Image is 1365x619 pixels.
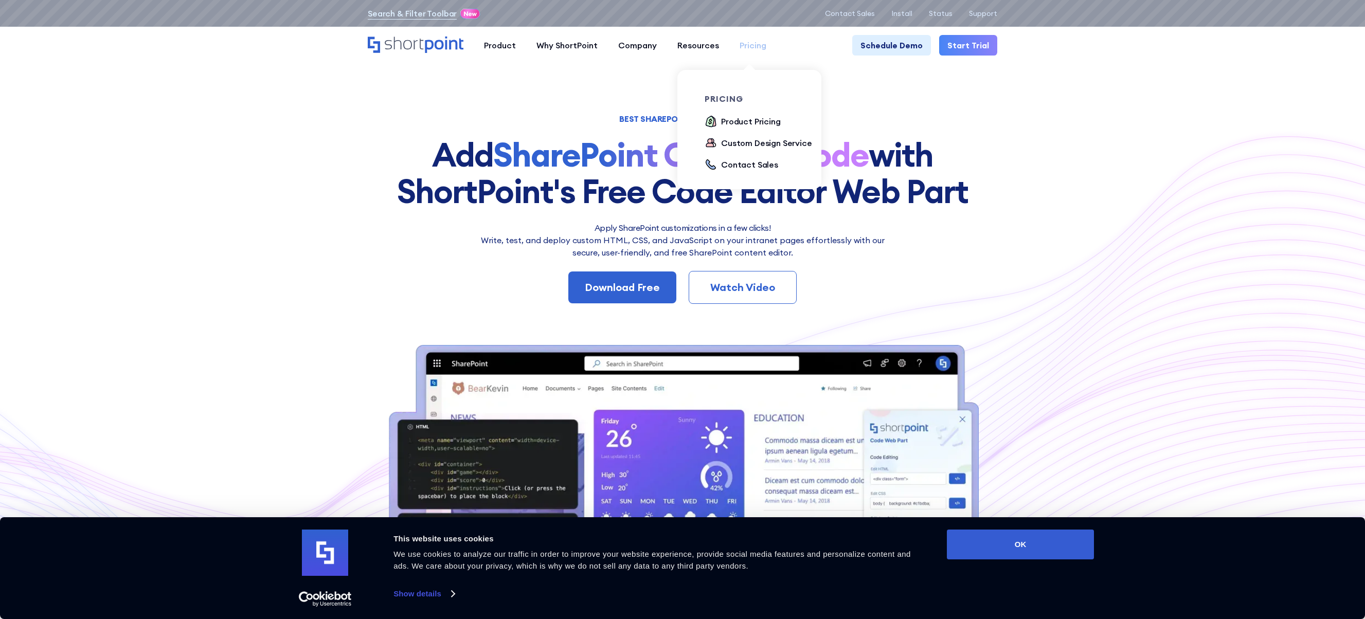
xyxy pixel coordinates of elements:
a: Install [891,9,912,17]
a: Download Free [568,271,676,303]
a: Contact Sales [825,9,875,17]
a: Start Trial [939,35,997,56]
h2: Apply SharePoint customizations in a few clicks! [474,222,891,234]
a: Watch Video [689,271,797,304]
a: Company [608,35,667,56]
a: Home [368,37,463,54]
h1: Add with ShortPoint's Free Code Editor Web Part [368,137,997,209]
span: We use cookies to analyze our traffic in order to improve your website experience, provide social... [393,550,911,570]
a: Usercentrics Cookiebot - opens in a new window [280,591,370,607]
div: Pricing [740,39,766,51]
a: Custom Design Service [705,137,812,150]
strong: SharePoint Custom Code [493,134,869,175]
button: OK [947,530,1094,559]
div: Company [618,39,657,51]
a: Schedule Demo [852,35,931,56]
div: Custom Design Service [721,137,812,149]
h1: BEST SHAREPOINT CODE EDITOR [368,115,997,122]
div: pricing [705,95,820,103]
a: Contact Sales [705,158,778,172]
a: Pricing [729,35,777,56]
a: Product [474,35,526,56]
div: This website uses cookies [393,533,924,545]
a: Why ShortPoint [526,35,608,56]
a: Product Pricing [705,115,781,129]
a: Show details [393,586,454,602]
a: Status [929,9,953,17]
div: Why ShortPoint [536,39,598,51]
div: Product Pricing [721,115,781,128]
img: logo [302,530,348,576]
div: Download Free [585,280,660,295]
p: Write, test, and deploy custom HTML, CSS, and JavaScript on your intranet pages effortlessly wi﻿t... [474,234,891,259]
div: Resources [677,39,719,51]
a: Support [969,9,997,17]
a: Search & Filter Toolbar [368,7,457,20]
div: Contact Sales [721,158,778,171]
a: Resources [667,35,729,56]
div: Watch Video [706,280,780,295]
div: Product [484,39,516,51]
